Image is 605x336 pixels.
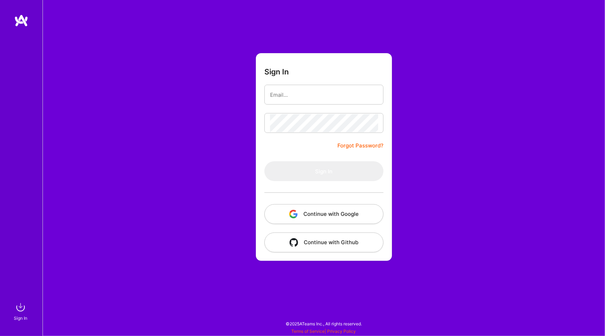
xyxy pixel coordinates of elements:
[292,329,356,334] span: |
[264,67,289,76] h3: Sign In
[270,86,378,104] input: Email...
[290,238,298,247] img: icon
[327,329,356,334] a: Privacy Policy
[14,314,27,322] div: Sign In
[292,329,325,334] a: Terms of Service
[337,141,383,150] a: Forgot Password?
[13,300,28,314] img: sign in
[264,204,383,224] button: Continue with Google
[264,233,383,252] button: Continue with Github
[43,315,605,332] div: © 2025 ATeams Inc., All rights reserved.
[289,210,298,218] img: icon
[264,161,383,181] button: Sign In
[14,14,28,27] img: logo
[15,300,28,322] a: sign inSign In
